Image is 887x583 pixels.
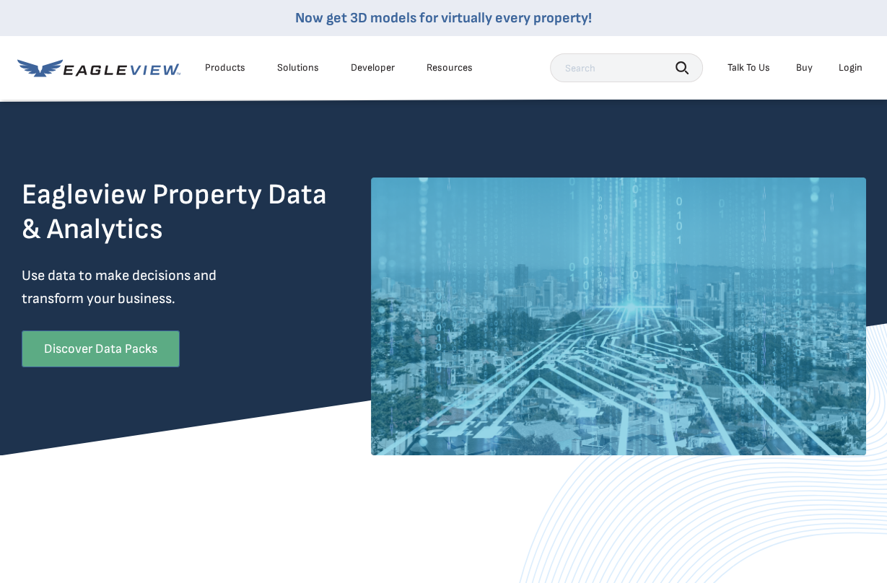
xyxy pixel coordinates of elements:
[22,330,180,367] a: Discover Data Packs
[839,61,862,74] div: Login
[427,61,473,74] div: Resources
[277,61,319,74] div: Solutions
[295,9,592,27] a: Now get 3D models for virtually every property!
[727,61,770,74] div: Talk To Us
[550,53,703,82] input: Search
[351,61,395,74] a: Developer
[205,61,245,74] div: Products
[22,264,240,310] p: Use data to make decisions and transform your business.
[796,61,813,74] a: Buy
[22,177,338,247] h2: Eagleview Property Data & Analytics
